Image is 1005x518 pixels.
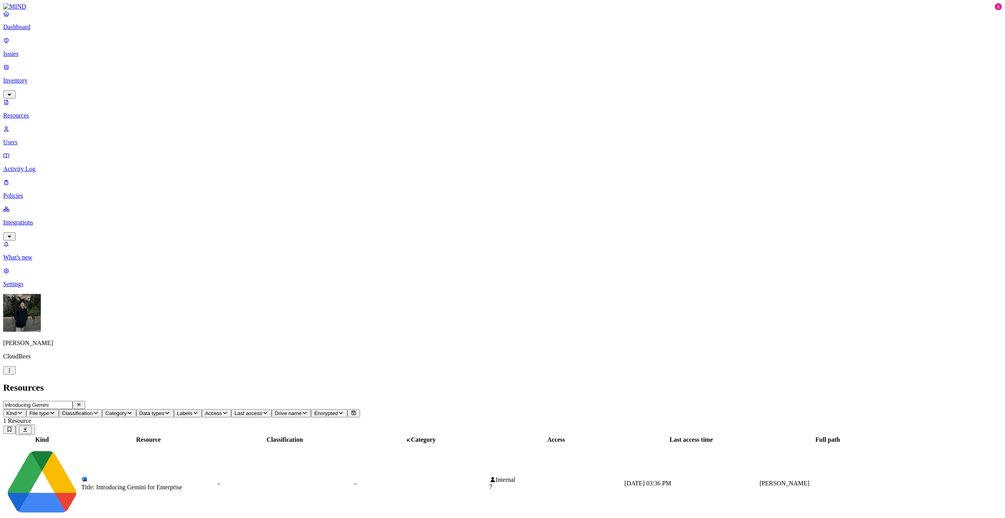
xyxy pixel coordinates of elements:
[3,254,1002,261] p: What's new
[275,410,301,416] span: Drive name
[177,410,192,416] span: Labels
[3,353,1002,360] p: CloudBees
[81,484,216,491] div: Title: Introducing Gemini for Enterprise
[490,476,623,483] div: Internal
[3,50,1002,57] p: Issues
[354,480,357,487] span: –
[3,340,1002,347] p: [PERSON_NAME]
[3,219,1002,226] p: Integrations
[4,436,80,443] div: Kind
[105,410,126,416] span: Category
[205,410,222,416] span: Access
[3,294,41,332] img: Álvaro Menéndez Llada
[234,410,262,416] span: Last access
[760,436,896,443] div: Full path
[3,165,1002,173] p: Activity Log
[217,436,352,443] div: Classification
[3,401,73,409] input: Search
[411,436,436,443] span: Category
[29,410,49,416] span: File type
[3,139,1002,146] p: Users
[3,3,26,10] img: MIND
[6,410,17,416] span: Kind
[3,192,1002,199] p: Policies
[760,480,896,487] div: [PERSON_NAME]
[81,436,216,443] div: Resource
[3,382,1002,393] h2: Resources
[217,480,220,487] span: –
[490,436,623,443] div: Access
[625,436,758,443] div: Last access time
[314,410,338,416] span: Encrypted
[3,77,1002,84] p: Inventory
[3,112,1002,119] p: Resources
[3,417,31,424] span: 1 Resource
[3,24,1002,31] p: Dashboard
[62,410,93,416] span: Classification
[625,480,671,487] span: [DATE] 03:36 PM
[81,476,88,482] img: microsoft-word
[3,281,1002,288] p: Settings
[995,3,1002,10] div: 1
[139,410,164,416] span: Data types
[490,483,623,490] div: 7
